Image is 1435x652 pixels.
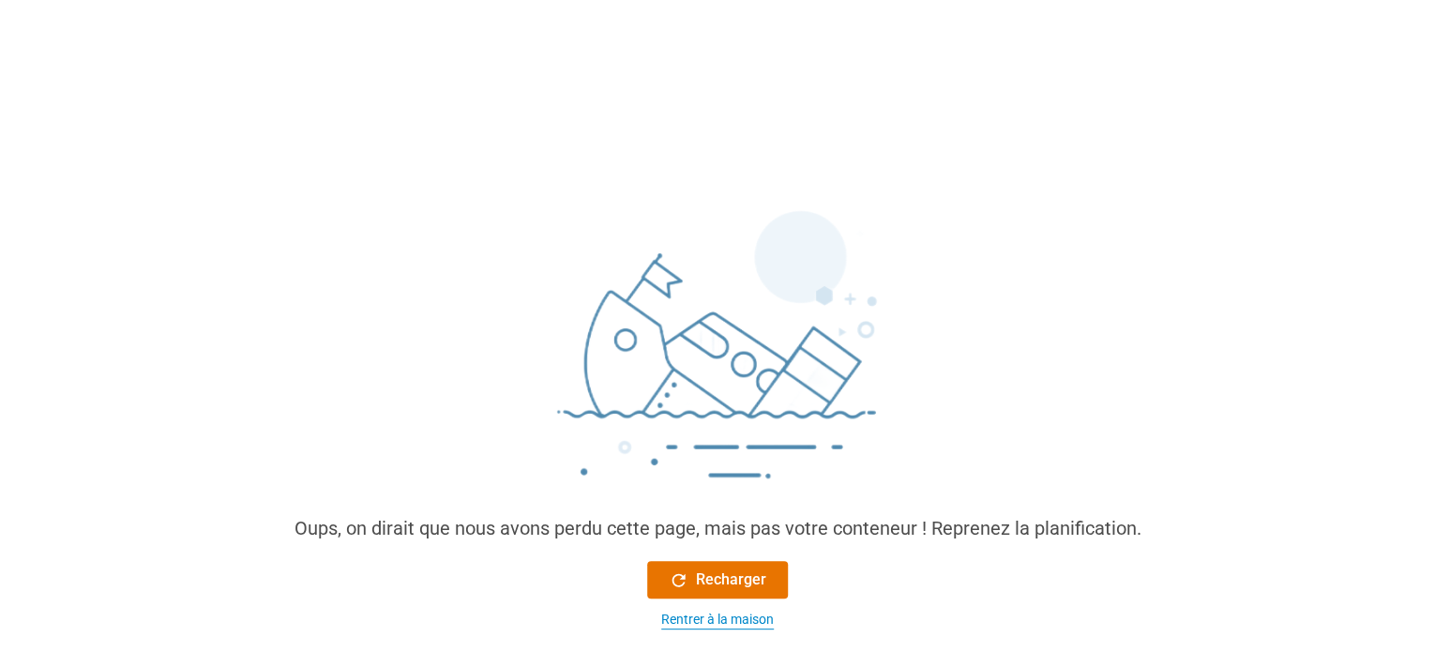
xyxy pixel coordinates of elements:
button: Rentrer à la maison [647,610,788,629]
font: Rentrer à la maison [661,612,774,627]
img: sinking_ship.png [436,203,999,514]
button: Recharger [647,561,788,599]
font: Recharger [696,570,766,588]
font: Oups, on dirait que nous avons perdu cette page, mais pas votre conteneur ! Reprenez la planifica... [295,517,1141,539]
